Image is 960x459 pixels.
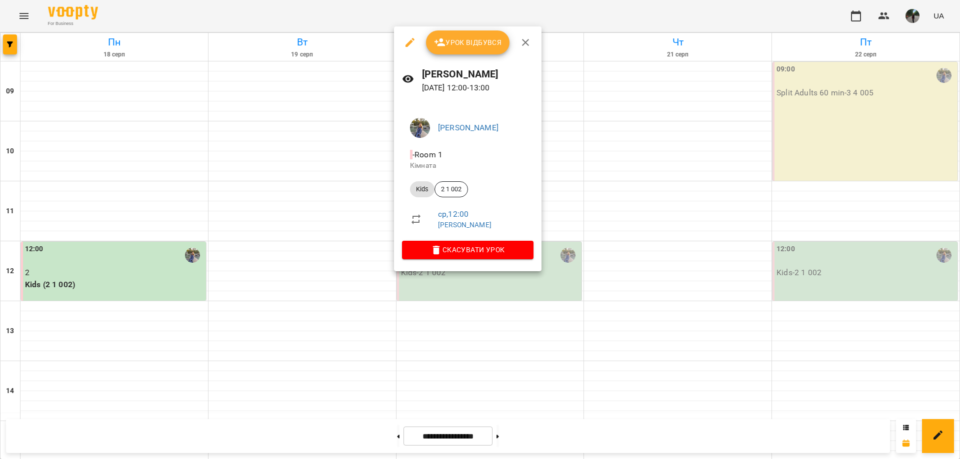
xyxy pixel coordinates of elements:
[434,36,502,48] span: Урок відбувся
[410,185,434,194] span: Kids
[410,161,525,171] p: Кімната
[438,221,491,229] a: [PERSON_NAME]
[434,181,468,197] div: 2 1 002
[422,82,533,94] p: [DATE] 12:00 - 13:00
[410,150,444,159] span: - Room 1
[410,244,525,256] span: Скасувати Урок
[422,66,533,82] h6: [PERSON_NAME]
[435,185,467,194] span: 2 1 002
[410,118,430,138] img: aed329fc70d3964b594478412e8e91ea.jpg
[438,209,468,219] a: ср , 12:00
[402,241,533,259] button: Скасувати Урок
[438,123,498,132] a: [PERSON_NAME]
[426,30,510,54] button: Урок відбувся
